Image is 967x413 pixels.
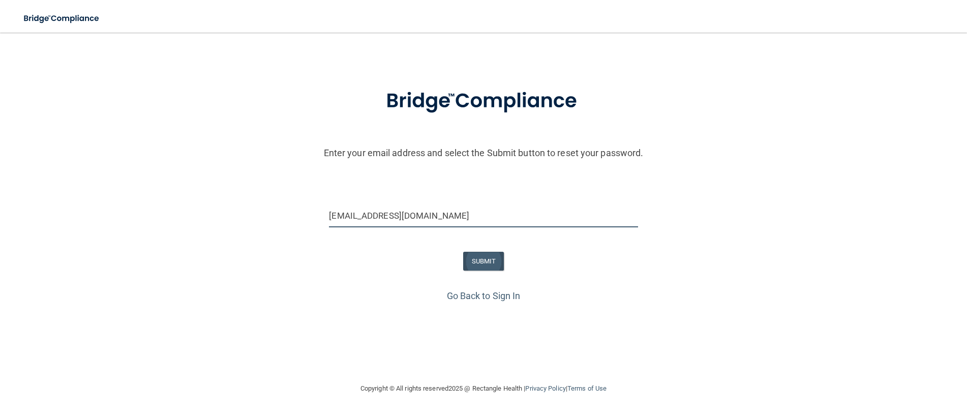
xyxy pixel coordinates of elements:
[365,75,602,128] img: bridge_compliance_login_screen.278c3ca4.svg
[447,290,521,301] a: Go Back to Sign In
[567,385,607,392] a: Terms of Use
[791,341,955,381] iframe: Drift Widget Chat Controller
[329,204,638,227] input: Email
[463,252,504,271] button: SUBMIT
[298,372,669,405] div: Copyright © All rights reserved 2025 @ Rectangle Health | |
[15,8,109,29] img: bridge_compliance_login_screen.278c3ca4.svg
[525,385,565,392] a: Privacy Policy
